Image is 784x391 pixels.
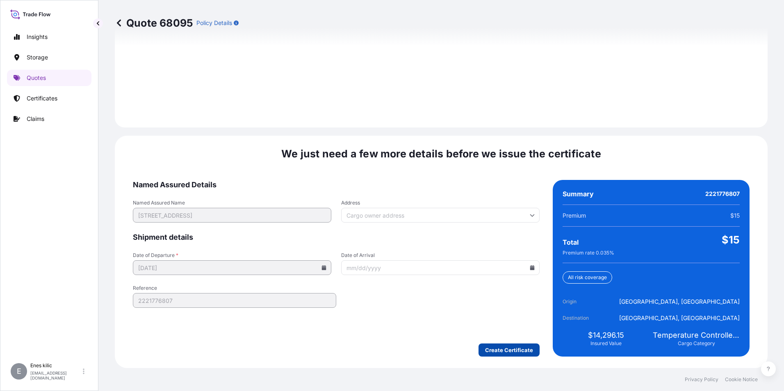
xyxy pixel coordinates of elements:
[479,343,540,357] button: Create Certificate
[30,371,81,380] p: [EMAIL_ADDRESS][DOMAIN_NAME]
[27,33,48,41] p: Insights
[341,208,540,223] input: Cargo owner address
[685,376,718,383] a: Privacy Policy
[705,190,740,198] span: 2221776807
[678,340,715,347] span: Cargo Category
[588,330,624,340] span: $14,296.15
[281,147,601,160] span: We just need a few more details before we issue the certificate
[722,233,740,246] span: $15
[115,16,193,30] p: Quote 68095
[133,252,331,259] span: Date of Departure
[485,346,533,354] p: Create Certificate
[619,298,740,306] span: [GEOGRAPHIC_DATA], [GEOGRAPHIC_DATA]
[27,53,48,61] p: Storage
[563,298,609,306] span: Origin
[341,260,540,275] input: mm/dd/yyyy
[730,211,740,220] span: $15
[30,362,81,369] p: Enes kilic
[590,340,622,347] span: Insured Value
[7,49,91,66] a: Storage
[27,74,46,82] p: Quotes
[563,238,579,246] span: Total
[341,252,540,259] span: Date of Arrival
[653,330,740,340] span: Temperature Controlled/Perishables
[196,19,232,27] p: Policy Details
[563,250,614,256] span: Premium rate 0.035 %
[27,115,44,123] p: Claims
[619,314,740,322] span: [GEOGRAPHIC_DATA], [GEOGRAPHIC_DATA]
[133,232,540,242] span: Shipment details
[7,111,91,127] a: Claims
[17,367,21,375] span: E
[7,70,91,86] a: Quotes
[7,29,91,45] a: Insights
[27,94,57,102] p: Certificates
[563,211,586,220] span: Premium
[133,180,540,190] span: Named Assured Details
[563,271,612,284] div: All risk coverage
[563,314,609,322] span: Destination
[133,285,336,291] span: Reference
[133,200,331,206] span: Named Assured Name
[563,190,594,198] span: Summary
[725,376,758,383] a: Cookie Notice
[341,200,540,206] span: Address
[7,90,91,107] a: Certificates
[133,293,336,308] input: Your internal reference
[133,260,331,275] input: mm/dd/yyyy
